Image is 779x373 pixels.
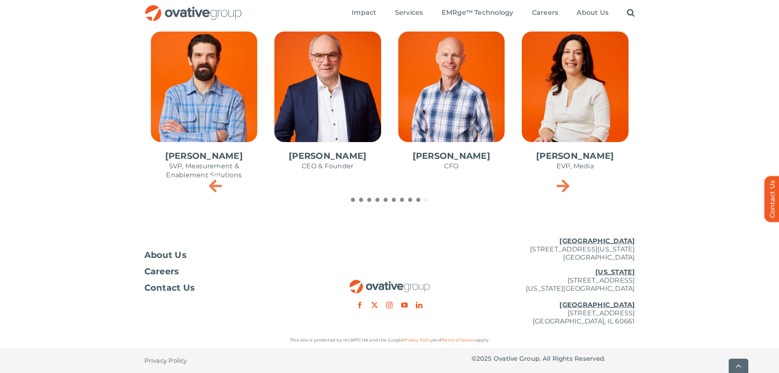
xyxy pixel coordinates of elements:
span: Services [395,9,423,17]
a: OG_Full_horizontal_RGB [144,4,242,12]
a: Contact Us [144,284,308,292]
div: 10 / 10 [144,25,264,194]
span: Go to slide 6 [392,198,396,202]
a: Services [395,9,423,18]
a: linkedin [416,302,422,308]
span: Go to slide 5 [384,198,388,202]
p: [STREET_ADDRESS] [US_STATE][GEOGRAPHIC_DATA] [STREET_ADDRESS] [GEOGRAPHIC_DATA], IL 60661 [471,268,635,326]
div: 1 / 10 [268,25,388,185]
a: Terms of Service [441,337,476,343]
span: Go to slide 7 [400,198,404,202]
u: [GEOGRAPHIC_DATA] [559,237,635,245]
span: Go to slide 2 [359,198,363,202]
u: [US_STATE] [595,268,635,276]
span: Go to slide 9 [416,198,420,202]
span: Careers [532,9,559,17]
span: Go to slide 10 [424,198,429,202]
nav: Footer - Privacy Policy [144,348,308,373]
a: About Us [144,251,308,259]
a: Careers [532,9,559,18]
span: Contact Us [144,284,195,292]
a: facebook [357,302,363,308]
a: Privacy Policy [144,348,187,373]
span: About Us [577,9,608,17]
a: Search [627,9,635,18]
div: 3 / 10 [515,25,635,185]
a: Impact [352,9,376,18]
nav: Footer Menu [144,251,308,292]
a: Careers [144,267,308,276]
span: Go to slide 3 [367,198,371,202]
span: Go to slide 1 [351,198,355,202]
div: Previous slide [206,175,226,196]
div: 2 / 10 [392,25,512,185]
span: Impact [352,9,376,17]
a: instagram [386,302,393,308]
div: Next slide [553,175,574,196]
span: About Us [144,251,187,259]
p: This site is protected by reCAPTCHA and the Google and apply. [144,336,635,344]
u: [GEOGRAPHIC_DATA] [559,301,635,309]
a: twitter [371,302,378,308]
span: 2025 [476,355,492,362]
a: EMRge™ Technology [442,9,514,18]
span: EMRge™ Technology [442,9,514,17]
span: Careers [144,267,179,276]
span: Go to slide 8 [408,198,412,202]
span: Go to slide 4 [375,198,379,202]
a: youtube [401,302,408,308]
a: Privacy Policy [403,337,433,343]
a: OG_Full_horizontal_RGB [349,279,431,287]
p: © Ovative Group. All Rights Reserved. [471,355,635,363]
a: About Us [577,9,608,18]
p: [STREET_ADDRESS][US_STATE] [GEOGRAPHIC_DATA] [471,237,635,262]
span: Privacy Policy [144,357,187,365]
